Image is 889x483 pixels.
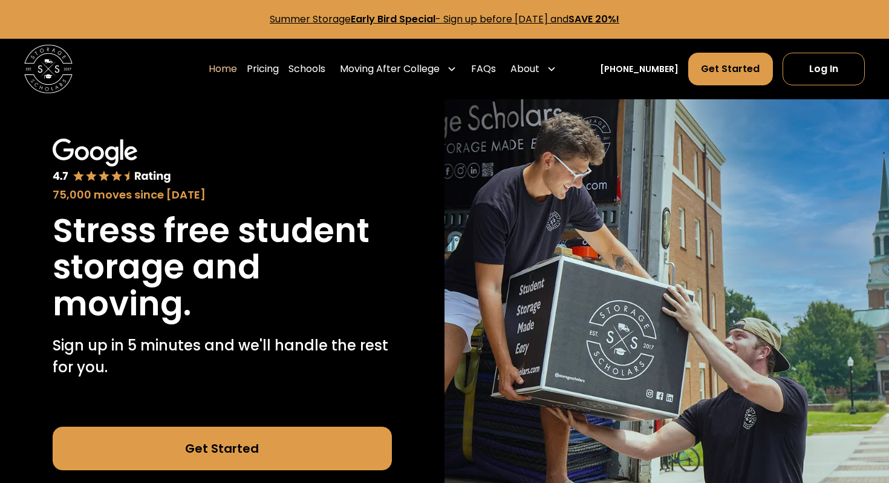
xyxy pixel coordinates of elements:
[340,62,440,76] div: Moving After College
[688,53,772,85] a: Get Started
[270,12,619,26] a: Summer StorageEarly Bird Special- Sign up before [DATE] andSAVE 20%!
[24,45,73,93] img: Storage Scholars main logo
[247,52,279,86] a: Pricing
[53,335,392,378] p: Sign up in 5 minutes and we'll handle the rest for you.
[53,427,392,470] a: Get Started
[335,52,461,86] div: Moving After College
[568,12,619,26] strong: SAVE 20%!
[510,62,539,76] div: About
[600,63,679,76] a: [PHONE_NUMBER]
[506,52,561,86] div: About
[471,52,496,86] a: FAQs
[53,139,172,184] img: Google 4.7 star rating
[783,53,865,85] a: Log In
[53,186,392,203] div: 75,000 moves since [DATE]
[351,12,435,26] strong: Early Bird Special
[288,52,325,86] a: Schools
[209,52,237,86] a: Home
[53,212,392,323] h1: Stress free student storage and moving.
